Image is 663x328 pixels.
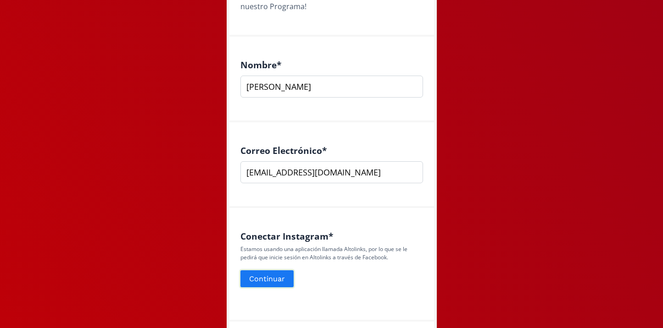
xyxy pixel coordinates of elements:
input: Escribe aquí tu respuesta... [240,76,423,98]
button: Continuar [239,269,295,289]
h4: Conectar Instagram * [240,231,423,241]
h4: Nombre * [240,60,423,70]
input: nombre@ejemplo.com [240,161,423,183]
h4: Correo Electrónico * [240,145,423,156]
p: Estamos usando una aplicación llamada Altolinks, por lo que se le pedirá que inicie sesión en Alt... [240,245,423,262]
